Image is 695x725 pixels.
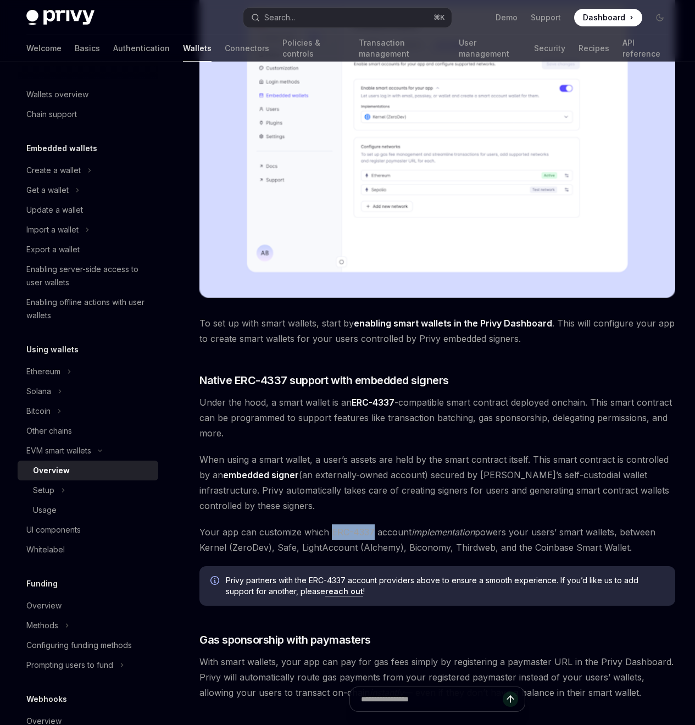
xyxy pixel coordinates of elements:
[496,12,518,23] a: Demo
[18,461,158,480] a: Overview
[199,373,449,388] span: Native ERC-4337 support with embedded signers
[359,35,446,62] a: Transaction management
[26,599,62,612] div: Overview
[223,469,299,480] strong: embedded signer
[18,240,158,259] a: Export a wallet
[18,104,158,124] a: Chain support
[199,395,675,441] span: Under the hood, a smart wallet is an -compatible smart contract deployed onchain. This smart cont...
[243,8,452,27] button: Search...⌘K
[26,203,83,217] div: Update a wallet
[26,543,65,556] div: Whitelabel
[583,12,625,23] span: Dashboard
[26,35,62,62] a: Welcome
[26,296,152,322] div: Enabling offline actions with user wallets
[18,635,158,655] a: Configuring funding methods
[26,405,51,418] div: Bitcoin
[503,691,518,707] button: Send message
[531,12,561,23] a: Support
[18,259,158,292] a: Enabling server-side access to user wallets
[26,343,79,356] h5: Using wallets
[26,142,97,155] h5: Embedded wallets
[18,500,158,520] a: Usage
[574,9,642,26] a: Dashboard
[264,11,295,24] div: Search...
[18,421,158,441] a: Other chains
[26,108,77,121] div: Chain support
[433,13,445,22] span: ⌘ K
[226,575,664,597] span: Privy partners with the ERC-4337 account providers above to ensure a smooth experience. If you’d ...
[199,654,675,700] span: With smart wallets, your app can pay for gas fees simply by registering a paymaster URL in the Pr...
[622,35,669,62] a: API reference
[354,318,552,329] a: enabling smart wallets in the Privy Dashboard
[26,184,69,197] div: Get a wallet
[651,9,669,26] button: Toggle dark mode
[199,632,371,647] span: Gas sponsorship with paymasters
[26,263,152,289] div: Enabling server-side access to user wallets
[33,484,54,497] div: Setup
[26,10,94,25] img: dark logo
[18,540,158,560] a: Whitelabel
[225,35,269,62] a: Connectors
[33,503,57,517] div: Usage
[352,397,394,408] a: ERC-4337
[26,424,72,438] div: Other chains
[26,223,79,236] div: Import a wallet
[26,658,113,672] div: Prompting users to fund
[282,35,346,62] a: Policies & controls
[459,35,521,62] a: User management
[18,596,158,616] a: Overview
[26,385,51,398] div: Solana
[26,88,88,101] div: Wallets overview
[18,520,158,540] a: UI components
[183,35,212,62] a: Wallets
[199,316,675,346] span: To set up with smart wallets, start by . This will configure your app to create smart wallets for...
[26,577,58,590] h5: Funding
[26,444,91,457] div: EVM smart wallets
[199,452,675,513] span: When using a smart wallet, a user’s assets are held by the smart contract itself. This smart cont...
[534,35,565,62] a: Security
[75,35,100,62] a: Basics
[26,164,81,177] div: Create a wallet
[26,523,81,536] div: UI components
[210,576,221,587] svg: Info
[199,524,675,555] span: Your app can customize which ERC-4337 account powers your users’ smart wallets, between Kernel (Z...
[412,527,475,538] em: implementation
[579,35,609,62] a: Recipes
[325,586,363,596] a: reach out
[113,35,170,62] a: Authentication
[26,619,58,632] div: Methods
[26,693,67,706] h5: Webhooks
[33,464,70,477] div: Overview
[18,200,158,220] a: Update a wallet
[26,639,132,652] div: Configuring funding methods
[26,365,60,378] div: Ethereum
[18,85,158,104] a: Wallets overview
[18,292,158,325] a: Enabling offline actions with user wallets
[26,243,80,256] div: Export a wallet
